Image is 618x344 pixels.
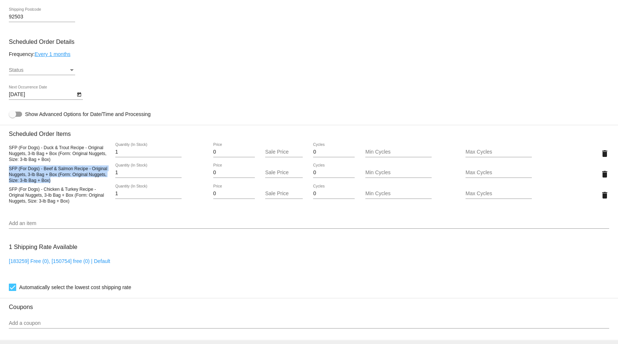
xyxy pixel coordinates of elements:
[9,14,75,20] input: Shipping Postcode
[25,110,151,118] span: Show Advanced Options for Date/Time and Processing
[600,149,609,158] mat-icon: delete
[9,38,609,45] h3: Scheduled Order Details
[313,149,355,155] input: Cycles
[9,125,609,137] h3: Scheduled Order Items
[9,51,609,57] div: Frequency:
[9,67,24,73] span: Status
[213,170,255,176] input: Price
[9,187,104,204] span: SFP (For Dogs) - Chicken & Turkey Recipe - Original Nuggets, 3-lb Bag + Box (Form: Original Nugge...
[265,149,303,155] input: Sale Price
[115,170,182,176] input: Quantity (In Stock)
[9,166,107,183] span: SFP (For Dogs) - Beef & Salmon Recipe - Original Nuggets, 3-lb Bag + Box (Form: Original Nuggets,...
[75,90,83,98] button: Open calendar
[466,170,532,176] input: Max Cycles
[213,191,255,197] input: Price
[365,149,432,155] input: Min Cycles
[600,191,609,200] mat-icon: delete
[19,283,131,292] span: Automatically select the lowest cost shipping rate
[115,149,182,155] input: Quantity (In Stock)
[313,170,355,176] input: Cycles
[600,170,609,179] mat-icon: delete
[265,191,303,197] input: Sale Price
[213,149,255,155] input: Price
[9,145,106,162] span: SFP (For Dogs) - Duck & Trout Recipe - Original Nuggets, 3-lb Bag + Box (Form: Original Nuggets, ...
[9,239,77,255] h3: 1 Shipping Rate Available
[35,51,70,57] a: Every 1 months
[466,149,532,155] input: Max Cycles
[115,191,182,197] input: Quantity (In Stock)
[365,170,432,176] input: Min Cycles
[9,258,110,264] a: [183259] Free (0), [150754] free (0) | Default
[9,92,75,98] input: Next Occurrence Date
[9,298,609,310] h3: Coupons
[9,320,609,326] input: Add a coupon
[313,191,355,197] input: Cycles
[365,191,432,197] input: Min Cycles
[9,67,75,73] mat-select: Status
[466,191,532,197] input: Max Cycles
[9,221,609,227] input: Add an item
[265,170,303,176] input: Sale Price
